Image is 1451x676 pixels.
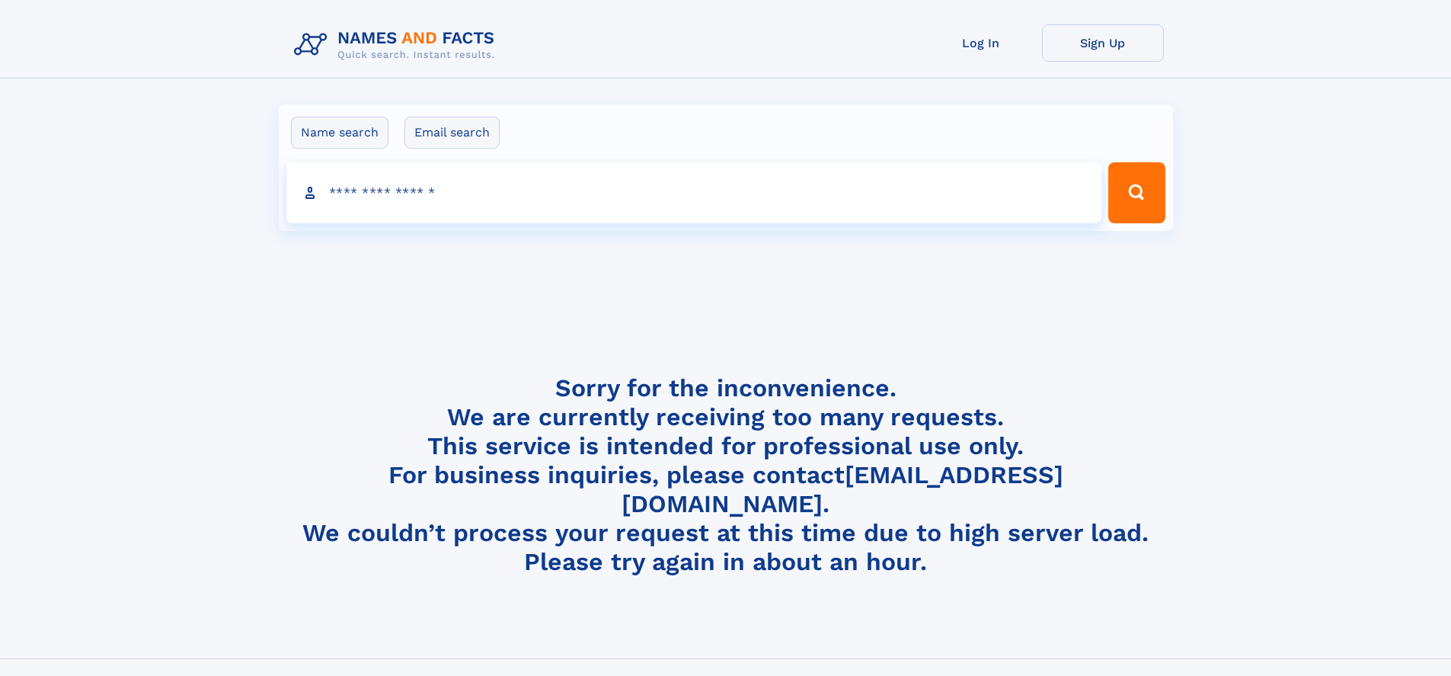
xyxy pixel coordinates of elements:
[288,24,507,66] img: Logo Names and Facts
[291,117,388,149] label: Name search
[920,24,1042,62] a: Log In
[1108,162,1165,223] button: Search Button
[288,373,1164,577] h4: Sorry for the inconvenience. We are currently receiving too many requests. This service is intend...
[1042,24,1164,62] a: Sign Up
[286,162,1102,223] input: search input
[404,117,500,149] label: Email search
[622,460,1063,518] a: [EMAIL_ADDRESS][DOMAIN_NAME]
